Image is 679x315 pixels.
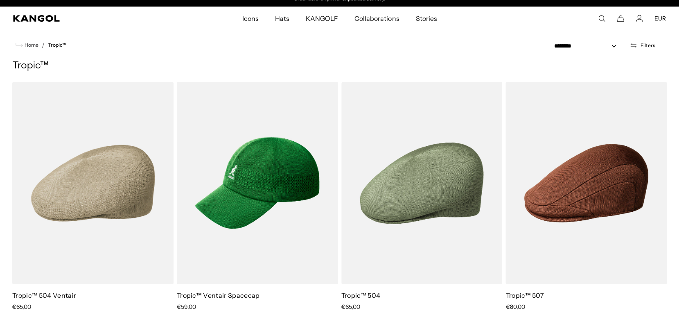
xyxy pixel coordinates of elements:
[13,15,160,22] a: Kangol
[598,15,605,22] summary: Search here
[636,15,643,22] a: Account
[298,7,346,30] a: KANGOLF
[617,15,624,22] button: Cart
[16,41,38,49] a: Home
[38,40,45,50] li: /
[505,303,525,310] span: €80,00
[551,42,625,50] select: Sort by: Featured
[625,42,660,49] button: Open filters
[415,7,437,30] span: Stories
[306,7,338,30] span: KANGOLF
[341,303,360,310] span: €65,00
[267,7,298,30] a: Hats
[12,60,667,72] h1: Tropic™
[341,291,381,299] a: Tropic™ 504
[654,15,666,22] button: EUR
[234,7,266,30] a: Icons
[641,43,655,48] span: Filters
[12,291,76,299] a: Tropic™ 504 Ventair
[12,82,174,284] img: Tropic™ 504 Ventair
[177,303,196,310] span: €59,00
[242,7,258,30] span: Icons
[12,303,31,310] span: €65,00
[23,42,38,48] span: Home
[275,7,289,30] span: Hats
[505,291,544,299] a: Tropic™ 507
[177,291,260,299] a: Tropic™ Ventair Spacecap
[346,7,407,30] a: Collaborations
[407,7,445,30] a: Stories
[177,82,338,284] img: Tropic™ Ventair Spacecap
[354,7,399,30] span: Collaborations
[505,82,667,284] img: Tropic™ 507
[341,82,503,284] img: Tropic™ 504
[48,42,66,48] a: Tropic™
